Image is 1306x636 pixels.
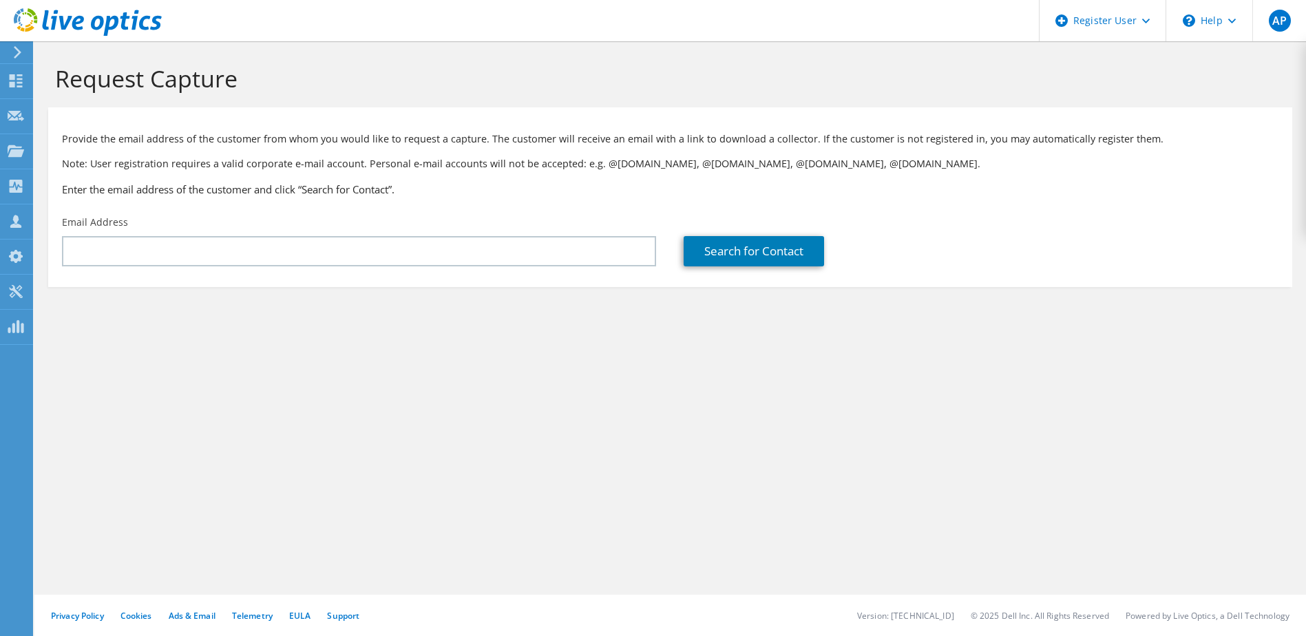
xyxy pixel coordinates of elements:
span: AP [1269,10,1291,32]
li: Powered by Live Optics, a Dell Technology [1126,610,1289,622]
a: Telemetry [232,610,273,622]
h3: Enter the email address of the customer and click “Search for Contact”. [62,182,1278,197]
a: Support [327,610,359,622]
a: Privacy Policy [51,610,104,622]
li: © 2025 Dell Inc. All Rights Reserved [971,610,1109,622]
h1: Request Capture [55,64,1278,93]
a: Ads & Email [169,610,215,622]
li: Version: [TECHNICAL_ID] [857,610,954,622]
p: Provide the email address of the customer from whom you would like to request a capture. The cust... [62,131,1278,147]
svg: \n [1183,14,1195,27]
label: Email Address [62,215,128,229]
a: EULA [289,610,310,622]
a: Cookies [120,610,152,622]
a: Search for Contact [684,236,824,266]
p: Note: User registration requires a valid corporate e-mail account. Personal e-mail accounts will ... [62,156,1278,171]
